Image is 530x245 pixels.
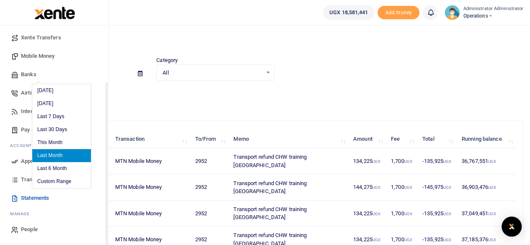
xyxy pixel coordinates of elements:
[349,130,386,148] th: Amount: activate to sort column ascending
[404,159,412,164] small: UGX
[349,174,386,200] td: 144,275
[229,148,349,174] td: Transport refund CHW training [GEOGRAPHIC_DATA]
[386,148,418,174] td: 1,700
[418,130,457,148] th: Total: activate to sort column ascending
[445,5,460,20] img: profile-user
[418,201,457,227] td: -135,925
[463,12,523,20] span: Operations
[404,185,412,190] small: UGX
[502,217,522,237] div: Open Intercom Messenger
[229,130,349,148] th: Memo: activate to sort column ascending
[111,130,191,148] th: Transaction: activate to sort column ascending
[32,175,91,188] li: Custom Range
[320,5,377,20] li: Wallet ballance
[32,91,523,100] p: Download
[418,174,457,200] td: -145,975
[229,201,349,227] td: Transport refund CHW training [GEOGRAPHIC_DATA]
[445,5,523,20] a: profile-user Administrator Administrator Operations
[372,211,380,216] small: UGX
[34,7,75,19] img: logo-large
[190,148,229,174] td: 2952
[443,185,451,190] small: UGX
[111,201,191,227] td: MTN Mobile Money
[488,237,496,242] small: UGX
[372,237,380,242] small: UGX
[190,201,229,227] td: 2952
[488,211,496,216] small: UGX
[443,237,451,242] small: UGX
[457,201,516,227] td: 37,049,451
[229,174,349,200] td: Transport refund CHW training [GEOGRAPHIC_DATA]
[111,174,191,200] td: MTN Mobile Money
[32,110,91,123] li: Last 7 Days
[418,148,457,174] td: -135,925
[156,56,178,64] label: Category
[386,130,418,148] th: Fee: activate to sort column ascending
[372,185,380,190] small: UGX
[349,148,386,174] td: 134,225
[32,36,523,45] h4: Statements
[463,5,523,13] small: Administrator Administrator
[377,9,419,15] a: Add money
[111,148,191,174] td: MTN Mobile Money
[190,174,229,200] td: 2952
[404,211,412,216] small: UGX
[32,162,91,175] li: Last 6 Month
[32,149,91,162] li: Last Month
[457,148,516,174] td: 36,767,551
[488,185,496,190] small: UGX
[386,201,418,227] td: 1,700
[377,6,419,20] li: Toup your wallet
[386,174,418,200] td: 1,700
[377,6,419,20] span: Add money
[32,84,91,97] li: [DATE]
[457,174,516,200] td: 36,903,476
[488,159,496,164] small: UGX
[32,97,91,110] li: [DATE]
[32,123,91,136] li: Last 30 Days
[163,69,262,77] span: All
[190,130,229,148] th: To/From: activate to sort column ascending
[443,211,451,216] small: UGX
[443,159,451,164] small: UGX
[457,130,516,148] th: Running balance: activate to sort column ascending
[329,8,368,17] span: UGX 18,581,441
[34,9,75,15] a: logo-small logo-large logo-large
[323,5,374,20] a: UGX 18,581,441
[32,136,91,149] li: This Month
[404,237,412,242] small: UGX
[349,201,386,227] td: 134,225
[372,159,380,164] small: UGX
